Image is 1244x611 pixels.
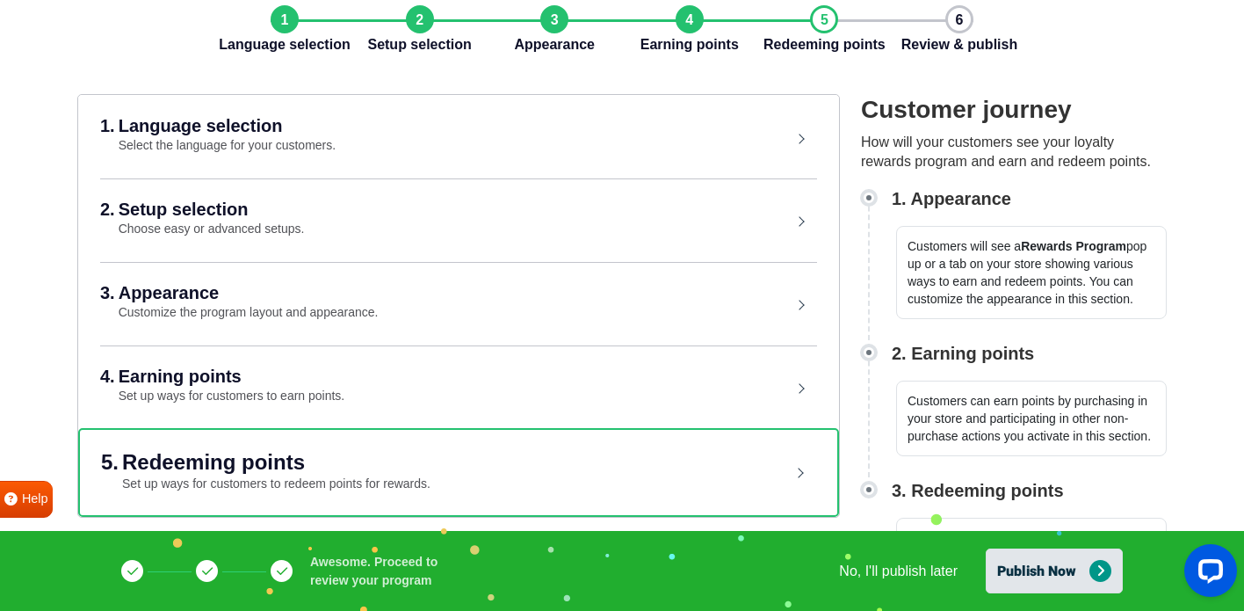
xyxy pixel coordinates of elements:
[1021,239,1126,253] strong: Rewards Program
[100,367,115,406] h2: 4.
[122,452,430,473] h2: Redeeming points
[122,476,430,491] small: Set up ways for customers to redeem points for rewards.
[861,94,1167,126] h2: Customer journey
[892,185,1011,212] h3: 1. Appearance
[861,133,1167,171] p: How will your customers see your loyalty rewards program and earn and redeem points.
[892,477,1064,504] h3: 3. Redeeming points
[896,518,1167,593] p: Customers can then claim their points for discounts when making a purchase in your store.
[119,138,336,152] small: Select the language for your customers.
[219,34,350,55] span: Language selection
[119,284,379,302] h2: Appearance
[100,284,115,323] h2: 3.
[896,226,1167,319] p: Customers will see a pop up or a tab on your store showing various ways to earn and redeem points...
[514,34,595,55] span: Appearance
[100,117,115,156] h2: 1.
[119,305,379,319] small: Customize the program layout and appearance.
[119,367,345,385] h2: Earning points
[896,381,1167,456] p: Customers can earn points by purchasing in your store and participating in other non-purchase act...
[119,222,305,236] small: Choose easy or advanced setups.
[22,490,48,509] span: Help
[367,34,471,55] span: Setup selection
[1170,537,1244,611] iframe: LiveChat chat widget
[119,117,336,135] h2: Language selection
[100,200,115,239] h2: 2.
[640,34,739,55] span: Earning points
[119,389,345,403] small: Set up ways for customers to earn points.
[119,200,305,218] h2: Setup selection
[101,452,119,494] h2: 5.
[892,340,1034,367] h3: 2. Earning points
